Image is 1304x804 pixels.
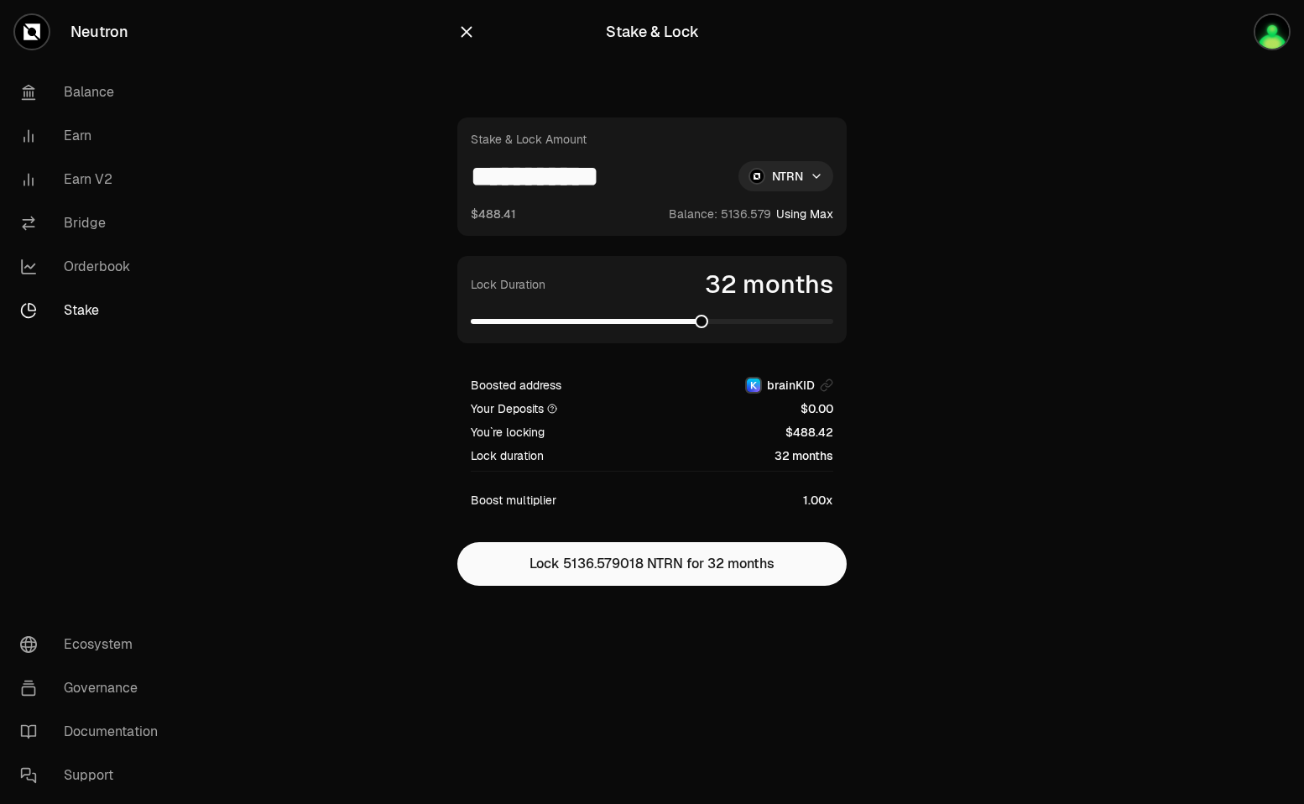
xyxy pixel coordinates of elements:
[7,114,181,158] a: Earn
[767,377,815,394] span: brainKID
[471,447,544,464] span: Lock duration
[7,201,181,245] a: Bridge
[606,20,699,44] div: Stake & Lock
[471,276,545,293] label: Lock Duration
[669,206,717,222] span: Balance:
[7,754,181,797] a: Support
[471,205,516,222] button: $488.41
[7,289,181,332] a: Stake
[7,666,181,710] a: Governance
[471,377,561,394] span: Boosted address
[1255,15,1289,49] img: brainKID
[801,400,833,417] span: $0.00
[738,161,833,191] div: NTRN
[7,158,181,201] a: Earn V2
[471,400,557,417] span: Your Deposits
[471,424,545,441] span: You`re locking
[803,492,833,509] span: 1.00x
[471,492,556,509] span: Boost multiplier
[457,542,847,586] button: Lock 5136.579018 NTRN for 32 months
[785,424,833,441] span: $488.42
[7,70,181,114] a: Balance
[776,206,833,222] button: Using Max
[7,623,181,666] a: Ecosystem
[750,170,764,183] img: NTRN Logo
[7,710,181,754] a: Documentation
[745,377,833,394] button: KeplrbrainKID
[471,131,587,148] div: Stake & Lock Amount
[705,269,833,300] span: 32 months
[7,245,181,289] a: Orderbook
[775,447,833,464] span: 32 months
[747,379,760,392] img: Keplr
